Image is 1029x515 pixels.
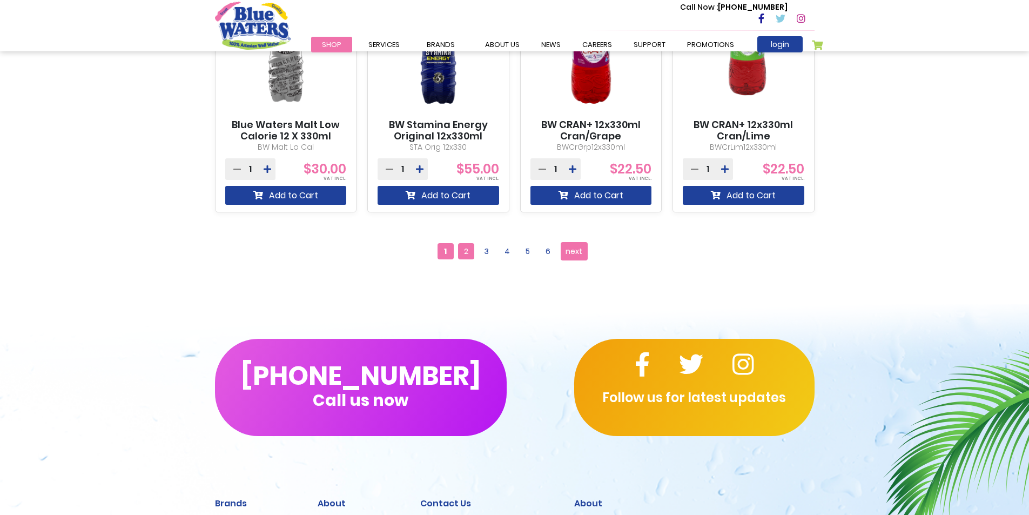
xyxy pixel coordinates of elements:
[304,160,346,178] span: $30.00
[215,2,291,49] a: store logo
[420,498,558,509] h2: Contact Us
[680,2,718,12] span: Call Now :
[368,39,400,50] span: Services
[680,2,788,13] p: [PHONE_NUMBER]
[456,160,499,178] span: $55.00
[225,186,347,205] button: Add to Cart
[683,119,804,142] a: BW CRAN+ 12x330ml Cran/Lime
[378,142,499,153] p: STA Orig 12x330
[530,142,652,153] p: BWCrGrp12x330ml
[215,498,301,509] h2: Brands
[571,37,623,52] a: careers
[561,242,588,260] a: next
[458,243,474,259] a: 2
[623,37,676,52] a: support
[520,243,536,259] a: 5
[378,119,499,142] a: BW Stamina Energy Original 12x330ml
[474,37,530,52] a: about us
[566,243,582,259] span: next
[530,37,571,52] a: News
[378,186,499,205] button: Add to Cart
[574,498,815,509] h2: About
[499,243,515,259] a: 4
[530,186,652,205] button: Add to Cart
[322,39,341,50] span: Shop
[318,498,404,509] h2: About
[427,39,455,50] span: Brands
[225,142,347,153] p: BW Malt Lo Cal
[438,243,454,259] span: 1
[479,243,495,259] a: 3
[676,37,745,52] a: Promotions
[530,119,652,142] a: BW CRAN+ 12x330ml Cran/Grape
[683,186,804,205] button: Add to Cart
[683,142,804,153] p: BWCrLim12x330ml
[540,243,556,259] a: 6
[610,160,651,178] span: $22.50
[763,160,804,178] span: $22.50
[215,339,507,436] button: [PHONE_NUMBER]Call us now
[225,119,347,142] a: Blue Waters Malt Low Calorie 12 X 330ml
[313,397,408,403] span: Call us now
[574,388,815,407] p: Follow us for latest updates
[757,36,803,52] a: login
